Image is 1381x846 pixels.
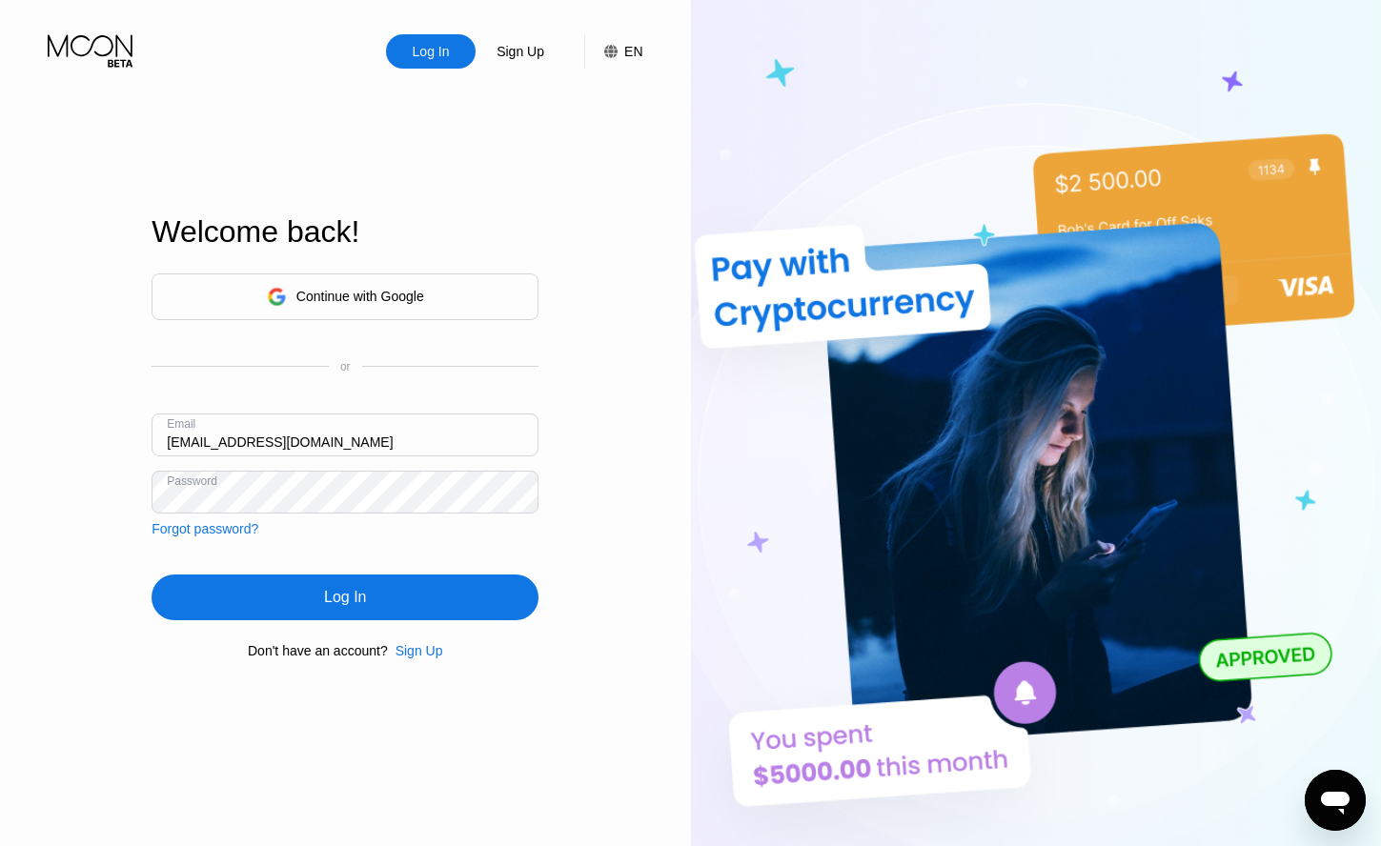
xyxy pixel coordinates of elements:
[152,521,258,536] div: Forgot password?
[396,643,443,658] div: Sign Up
[1305,770,1366,831] iframe: Button to launch messaging window
[152,574,538,620] div: Log In
[584,34,642,69] div: EN
[296,289,424,304] div: Continue with Google
[624,44,642,59] div: EN
[386,34,476,69] div: Log In
[476,34,565,69] div: Sign Up
[167,474,217,488] div: Password
[388,643,443,658] div: Sign Up
[411,42,452,61] div: Log In
[340,360,351,373] div: or
[152,273,538,320] div: Continue with Google
[324,588,366,607] div: Log In
[167,417,195,431] div: Email
[248,643,388,658] div: Don't have an account?
[152,214,538,250] div: Welcome back!
[495,42,546,61] div: Sign Up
